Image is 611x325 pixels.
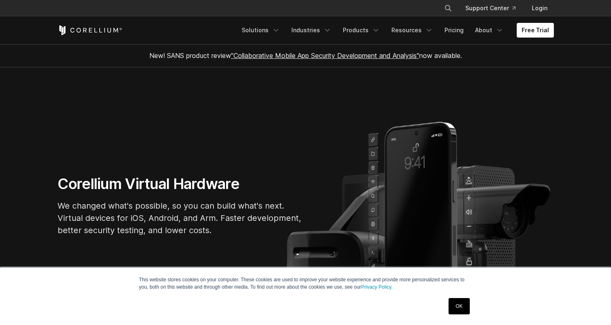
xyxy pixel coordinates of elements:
[58,200,302,236] p: We changed what's possible, so you can build what's next. Virtual devices for iOS, Android, and A...
[517,23,554,38] a: Free Trial
[287,23,336,38] a: Industries
[440,23,469,38] a: Pricing
[338,23,385,38] a: Products
[58,175,302,193] h1: Corellium Virtual Hardware
[149,51,462,60] span: New! SANS product review now available.
[237,23,285,38] a: Solutions
[449,298,469,314] a: OK
[237,23,554,38] div: Navigation Menu
[441,1,455,16] button: Search
[459,1,522,16] a: Support Center
[361,284,393,290] a: Privacy Policy.
[434,1,554,16] div: Navigation Menu
[139,276,472,291] p: This website stores cookies on your computer. These cookies are used to improve your website expe...
[525,1,554,16] a: Login
[387,23,438,38] a: Resources
[470,23,509,38] a: About
[58,25,122,35] a: Corellium Home
[231,51,419,60] a: "Collaborative Mobile App Security Development and Analysis"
